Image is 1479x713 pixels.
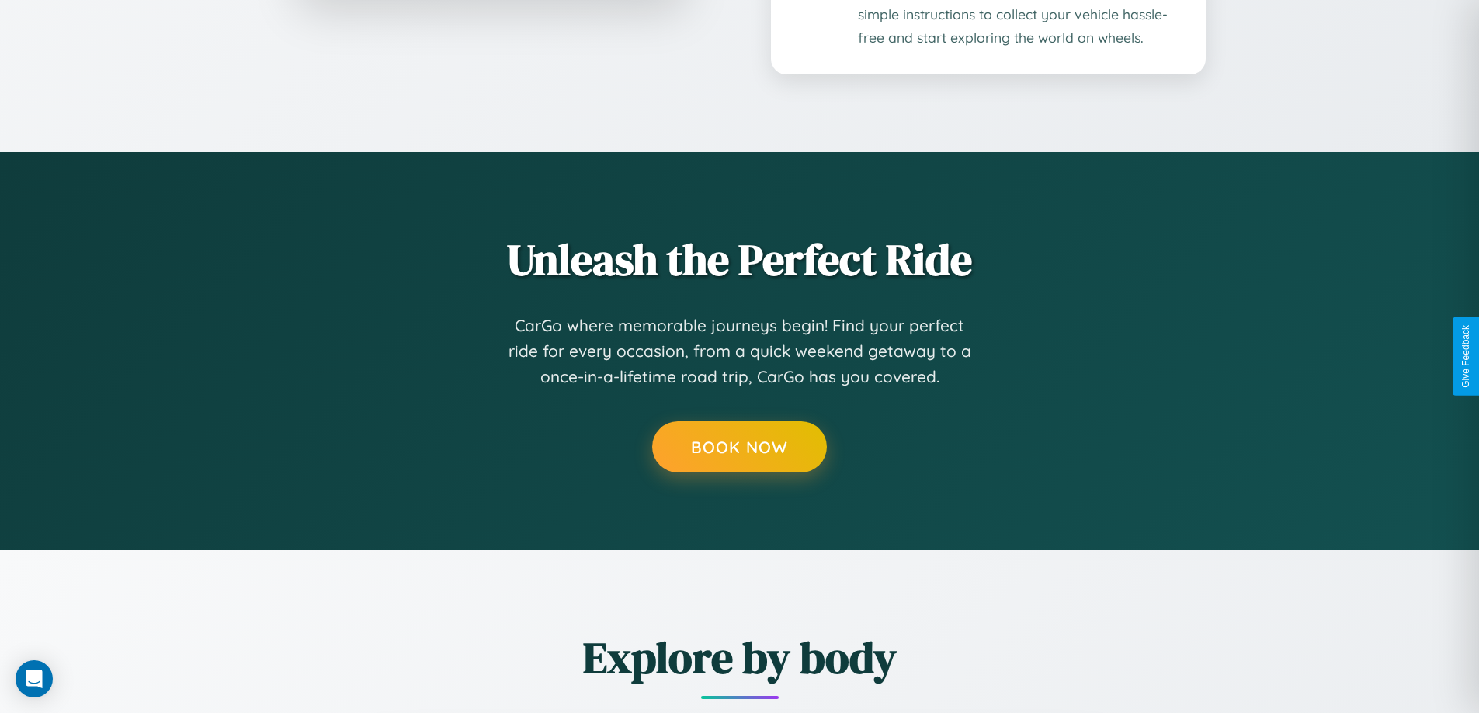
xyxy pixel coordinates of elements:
[274,628,1206,687] h2: Explore by body
[652,421,827,472] button: Book Now
[507,313,973,390] p: CarGo where memorable journeys begin! Find your perfect ride for every occasion, from a quick wee...
[16,660,53,697] div: Open Intercom Messenger
[274,230,1206,289] h2: Unleash the Perfect Ride
[1460,325,1471,388] div: Give Feedback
